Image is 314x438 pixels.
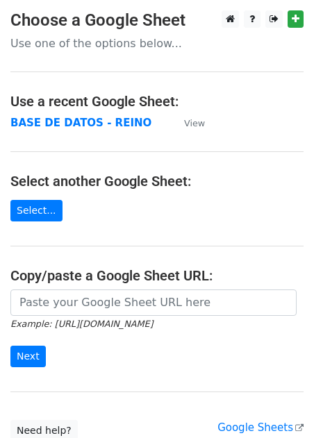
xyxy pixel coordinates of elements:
a: Select... [10,200,63,221]
a: BASE DE DATOS - REINO [10,117,151,129]
small: View [184,118,205,128]
input: Next [10,346,46,367]
a: Google Sheets [217,421,304,434]
h4: Select another Google Sheet: [10,173,304,189]
small: Example: [URL][DOMAIN_NAME] [10,319,153,329]
p: Use one of the options below... [10,36,304,51]
h3: Choose a Google Sheet [10,10,304,31]
h4: Use a recent Google Sheet: [10,93,304,110]
h4: Copy/paste a Google Sheet URL: [10,267,304,284]
input: Paste your Google Sheet URL here [10,289,297,316]
a: View [170,117,205,129]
